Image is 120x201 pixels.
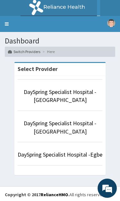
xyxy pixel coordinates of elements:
[107,19,115,27] img: User Image
[18,65,58,73] strong: Select Provider
[18,151,102,158] a: DaySpring Specialist Hospital -Egbe
[24,120,96,135] a: DaySpring Specialist Hospital - [GEOGRAPHIC_DATA]
[41,192,68,197] a: RelianceHMO
[5,37,115,45] h1: Dashboard
[41,49,55,54] li: Here
[24,88,96,104] a: DaySpring Specialist Hospital - [GEOGRAPHIC_DATA]
[5,192,69,197] strong: Copyright © 2017 .
[8,49,40,54] a: Switch Providers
